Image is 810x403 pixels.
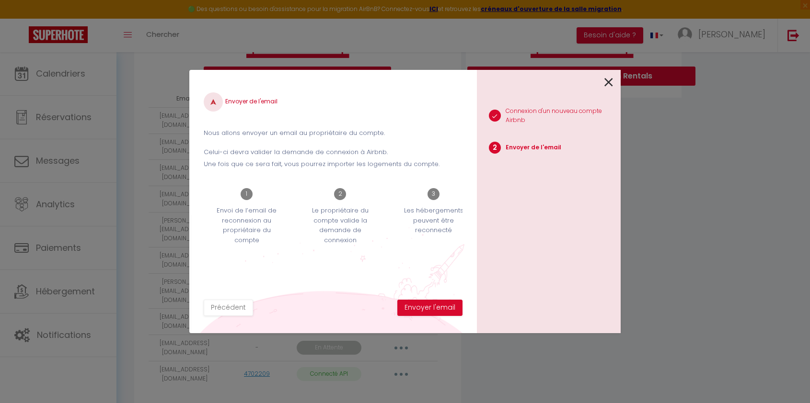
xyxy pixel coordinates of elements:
span: 2 [334,188,346,200]
span: 1 [241,188,253,200]
iframe: Chat [769,360,803,396]
p: Le propriétaire du compte valide la demande de connexion [303,206,377,245]
h4: Envoyer de l'email [204,92,463,112]
p: Celui-ci devra valider la demande de connexion à Airbnb. [204,147,463,157]
p: Une fois que ce sera fait, vous pourrez importer les logements du compte. [204,159,463,169]
p: Connexion d'un nouveau compte Airbnb [506,107,621,125]
span: 2 [489,142,501,154]
p: Envoi de l’email de reconnexion au propriétaire du compte [210,206,284,245]
p: Nous allons envoyer un email au propriétaire du compte. [204,128,463,138]
p: Envoyer de l'email [506,143,561,152]
button: Précédent [204,300,253,316]
button: Envoyer l'email [397,300,463,316]
span: 3 [428,188,440,200]
button: Ouvrir le widget de chat LiveChat [8,4,36,33]
p: Les hébergements peuvent être reconnecté [397,206,471,235]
